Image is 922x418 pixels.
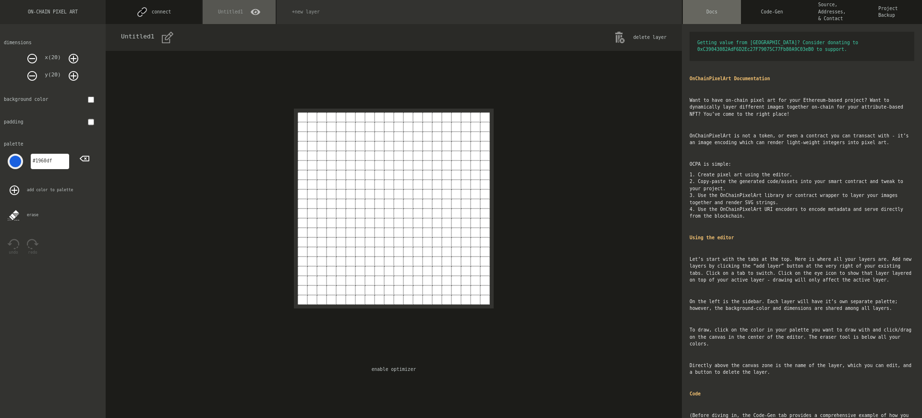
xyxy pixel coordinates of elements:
[4,96,48,103] div: background color
[690,172,914,178] li: 1. Create pixel art using the editor.
[690,133,914,147] span: OnChainPixelArt is not a token, or even a contract you can transact with - it’s an image encoding...
[690,75,914,82] span: OnChainPixelArt Documentation
[4,119,23,125] div: padding
[27,238,38,256] button: redo
[690,161,914,168] span: OCPA is simple:
[4,141,102,222] div: palette
[690,256,914,284] span: Let’s start with the tabs at the top. Here is where all your layers are. Add new layers by clicki...
[690,362,914,376] span: Directly above the canvas zone is the name of the layer, which you can edit, and a button to dele...
[690,298,914,312] span: On the left is the sidebar. Each layer will have it’s own separate palette; however, the backgrou...
[690,327,914,347] span: To draw, click on the color in your palette you want to draw with and click/drag on the canvas in...
[690,97,914,118] span: Want to have on-chain pixel art for your Ethereum-based project? Want to dynamically layer differ...
[45,54,61,63] dix: x( 20 )
[614,32,667,43] button: delete layer
[690,192,914,206] li: 3. Use the OnChainPixelArt library or contract wrapper to layer your images together and render S...
[372,366,416,373] button: enable optimizer
[690,206,914,220] li: 4. Use the OnChainPixelArt URI encoders to encode metadata and serve directly from the blockchain.
[10,183,108,198] div: add color to palette
[690,234,914,241] span: Using the editor
[218,9,243,15] span: Untitled1
[121,32,154,43] div: Untitled1
[8,238,19,256] button: undo
[8,208,106,223] div: erase
[45,71,61,81] dix: y( 20 )
[4,39,102,81] div: dimensions
[690,178,914,192] li: 2. Copy-paste the generated code/assets into your smart contract and tweak to your project.
[690,391,914,397] span: Code
[690,32,914,61] span: Getting value from [GEOGRAPHIC_DATA]? Consider donating to 0xC39043082AdF6D2Ec27F79075C77Fb80A9C0...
